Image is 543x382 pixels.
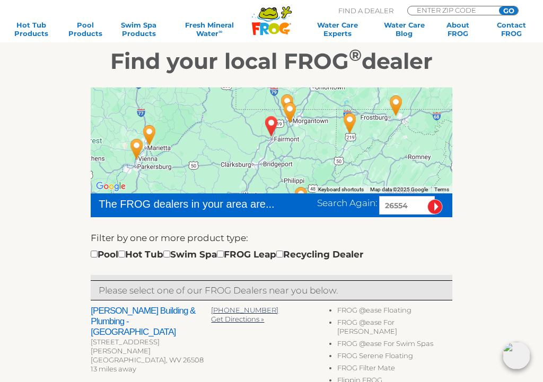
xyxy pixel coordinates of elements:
[334,104,366,141] div: The Hot Tub Store - 44 miles away.
[427,199,443,215] input: Submit
[491,21,532,38] a: ContactFROG
[91,306,211,337] h2: [PERSON_NAME] Building & Plumbing - [GEOGRAPHIC_DATA]
[133,117,166,154] div: McAlarney Pools Spas & Billiards - 67 miles away.
[211,315,264,323] a: Get Directions »
[99,283,444,297] p: Please select one of our FROG Dealers near you below.
[211,306,278,314] a: [PHONE_NUMBER]
[349,45,362,65] sup: ®
[437,21,479,38] a: AboutFROG
[120,130,153,167] div: Discount Pool Supply - Parkersburg - 76 miles away.
[318,186,364,193] button: Keyboard shortcuts
[218,29,222,34] sup: ∞
[11,21,52,38] a: Hot TubProducts
[499,6,518,15] input: GO
[99,196,275,212] div: The FROG dealers in your area are...
[91,365,136,373] span: 13 miles away
[271,86,304,123] div: Koval Building & Plumbing - Granville - 15 miles away.
[91,231,248,245] label: Filter by one or more product type:
[172,21,247,38] a: Fresh MineralWater∞
[91,337,211,356] div: [STREET_ADDRESS][PERSON_NAME]
[255,108,288,145] div: BELLVIEW, WV 26554
[118,21,160,38] a: Swim SpaProducts
[274,94,306,131] div: Koval Building & Plumbing - Morgantown - 13 miles away.
[380,87,413,124] div: R D Pools & Spas LLC - 70 miles away.
[64,21,106,38] a: PoolProducts
[91,247,363,261] div: Pool Hot Tub Swim Spa FROG Leap Recycling Dealer
[285,179,318,216] div: Waterworks Pool and Spa - 43 miles away.
[434,186,449,192] a: Terms (opens in new tab)
[503,342,530,369] img: openIcon
[93,180,128,193] img: Google
[304,21,371,38] a: Water CareExperts
[337,363,452,376] li: FROG Filter Mate
[338,6,393,15] p: Find A Dealer
[317,198,377,208] span: Search Again:
[337,351,452,363] li: FROG Serene Floating
[337,306,452,318] li: FROG @ease Floating
[370,186,428,192] span: Map data ©2025 Google
[337,339,452,351] li: FROG @ease For Swim Spas
[1,48,542,74] h2: Find your local FROG dealer
[383,21,425,38] a: Water CareBlog
[91,356,211,365] div: [GEOGRAPHIC_DATA], WV 26508
[337,318,452,339] li: FROG @ease For [PERSON_NAME]
[93,180,128,193] a: Open this area in Google Maps (opens a new window)
[416,6,487,14] input: Zip Code Form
